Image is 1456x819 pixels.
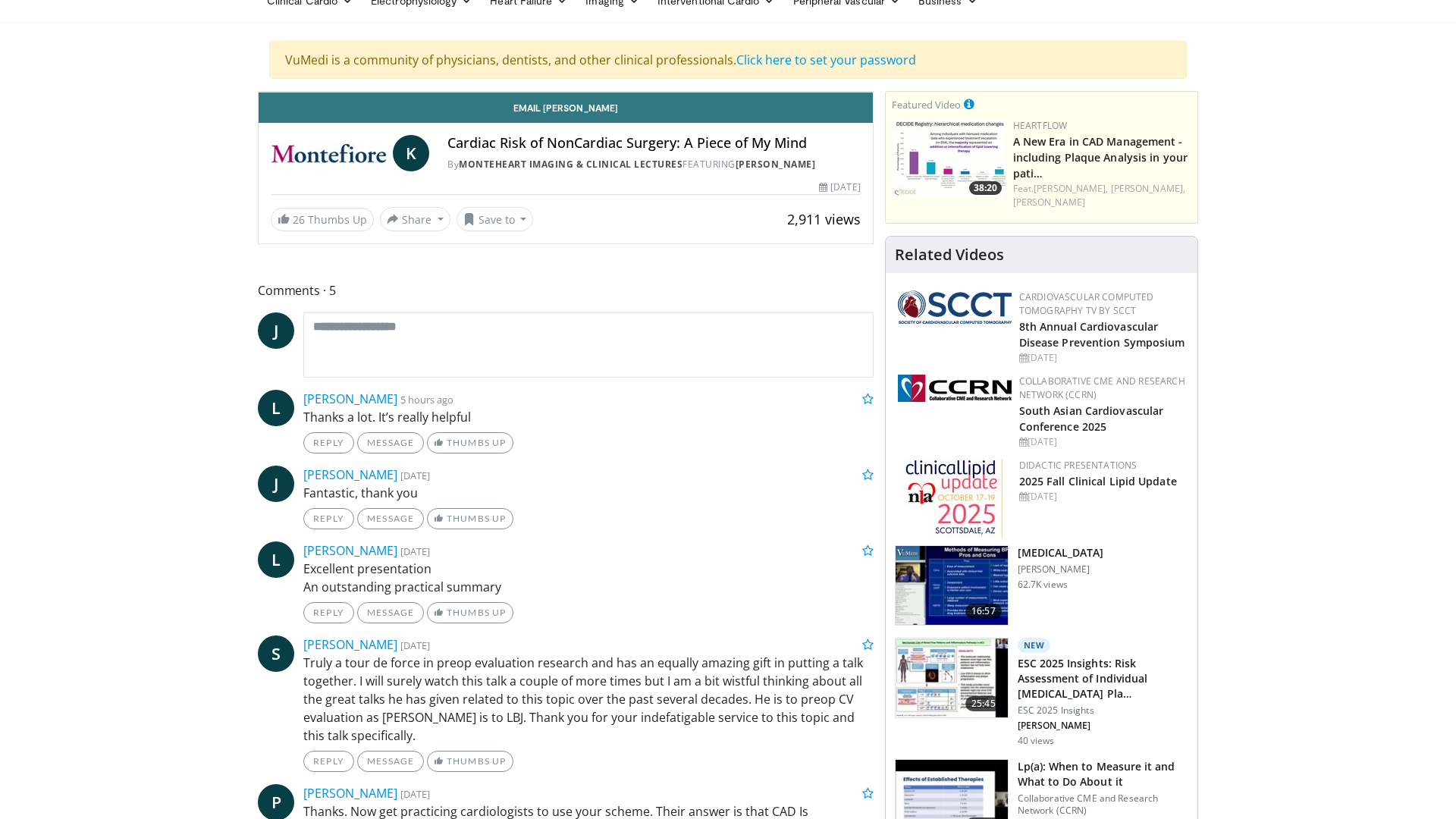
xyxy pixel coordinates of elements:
[895,638,1188,747] a: 25:45 New ESC 2025 Insights: Risk Assessment of Individual [MEDICAL_DATA] Pla… ESC 2025 Insights ...
[1019,490,1185,504] div: [DATE]
[1019,351,1185,365] div: [DATE]
[427,602,513,623] a: Thumbs Up
[965,696,1002,711] span: 25:45
[303,785,397,802] a: [PERSON_NAME]
[357,432,424,453] a: Message
[1018,720,1188,732] p: [PERSON_NAME]
[736,158,816,171] a: [PERSON_NAME]
[303,484,874,502] p: Fantastic, thank you
[459,158,682,171] a: MonteHeart Imaging & Clinical Lectures
[271,208,374,231] a: 26 Thumbs Up
[787,210,861,228] span: 2,911 views
[259,93,873,123] a: Email [PERSON_NAME]
[1018,792,1188,817] p: Collaborative CME and Research Network (CCRN)
[258,635,294,672] a: S
[1111,182,1185,195] a: [PERSON_NAME],
[965,604,1002,619] span: 16:57
[258,281,874,300] span: Comments 5
[400,393,453,406] small: 5 hours ago
[303,432,354,453] a: Reply
[400,639,430,652] small: [DATE]
[898,375,1012,402] img: a04ee3ba-8487-4636-b0fb-5e8d268f3737.png.150x105_q85_autocrop_double_scale_upscale_version-0.2.png
[393,135,429,171] a: K
[895,545,1188,626] a: 16:57 [MEDICAL_DATA] [PERSON_NAME] 62.7K views
[258,541,294,578] a: L
[427,432,513,453] a: Thumbs Up
[303,636,397,653] a: [PERSON_NAME]
[303,508,354,529] a: Reply
[898,290,1012,324] img: 51a70120-4f25-49cc-93a4-67582377e75f.png.150x105_q85_autocrop_double_scale_upscale_version-0.2.png
[258,466,294,502] a: J
[258,312,294,349] a: J
[895,246,1004,264] h4: Related Videos
[380,207,450,231] button: Share
[258,390,294,426] a: L
[736,52,916,68] a: Click here to set your password
[400,544,430,558] small: [DATE]
[447,135,860,152] h4: Cardiac Risk of NonCardiac Surgery: A Piece of My Mind
[1018,656,1188,701] h3: ESC 2025 Insights: Risk Assessment of Individual [MEDICAL_DATA] Pla…
[1018,563,1104,576] p: [PERSON_NAME]
[819,180,860,194] div: [DATE]
[427,751,513,772] a: Thumbs Up
[303,391,397,407] a: [PERSON_NAME]
[303,602,354,623] a: Reply
[892,119,1006,199] img: 738d0e2d-290f-4d89-8861-908fb8b721dc.150x105_q85_crop-smart_upscale.jpg
[400,469,430,482] small: [DATE]
[1019,474,1177,488] a: 2025 Fall Clinical Lipid Update
[303,408,874,426] p: Thanks a lot. It’s really helpful
[1019,375,1185,401] a: Collaborative CME and Research Network (CCRN)
[303,466,397,483] a: [PERSON_NAME]
[1019,459,1185,472] div: Didactic Presentations
[1013,119,1068,132] a: Heartflow
[1019,319,1185,350] a: 8th Annual Cardiovascular Disease Prevention Symposium
[447,158,860,171] div: By FEATURING
[1013,196,1085,209] a: [PERSON_NAME]
[1019,435,1185,449] div: [DATE]
[303,751,354,772] a: Reply
[1019,290,1154,317] a: Cardiovascular Computed Tomography TV by SCCT
[905,459,1003,538] img: d65bce67-f81a-47c5-b47d-7b8806b59ca8.jpg.150x105_q85_autocrop_double_scale_upscale_version-0.2.jpg
[1018,735,1055,747] p: 40 views
[293,212,305,227] span: 26
[357,508,424,529] a: Message
[1018,638,1051,653] p: New
[303,560,874,596] p: Excellent presentation An outstanding practical summary
[892,98,961,111] small: Featured Video
[969,181,1002,195] span: 38:20
[1013,182,1191,209] div: Feat.
[357,751,424,772] a: Message
[269,41,1187,79] div: VuMedi is a community of physicians, dentists, and other clinical professionals.
[896,639,1008,717] img: 06e11b97-649f-400c-ac45-dc128ad7bcb1.150x105_q85_crop-smart_upscale.jpg
[303,654,874,745] p: Truly a tour de force in preop evaluation research and has an equally amazing gift in putting a t...
[457,207,534,231] button: Save to
[400,787,430,801] small: [DATE]
[1018,704,1188,717] p: ESC 2025 Insights
[1019,403,1164,434] a: South Asian Cardiovascular Conference 2025
[1013,134,1188,180] a: A New Era in CAD Management - including Plaque Analysis in your pati…
[896,546,1008,625] img: a92b9a22-396b-4790-a2bb-5028b5f4e720.150x105_q85_crop-smart_upscale.jpg
[303,542,397,559] a: [PERSON_NAME]
[1018,579,1068,591] p: 62.7K views
[892,119,1006,199] a: 38:20
[427,508,513,529] a: Thumbs Up
[1018,545,1104,560] h3: [MEDICAL_DATA]
[271,135,387,171] img: MonteHeart Imaging & Clinical Lectures
[1018,759,1188,789] h3: Lp(a): When to Measure it and What to Do About it
[1034,182,1108,195] a: [PERSON_NAME],
[357,602,424,623] a: Message
[259,92,873,93] video-js: Video Player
